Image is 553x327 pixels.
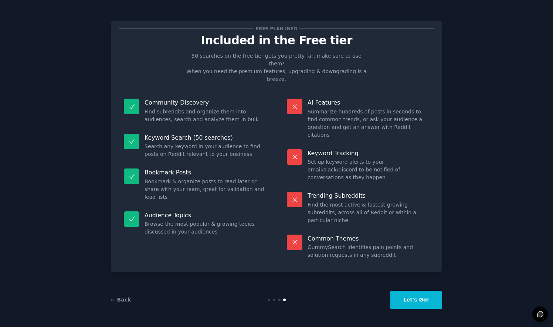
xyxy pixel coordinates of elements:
dd: Find the most active & fastest-growing subreddits, across all of Reddit or within a particular niche [308,201,429,224]
p: 50 searches on the free tier gets you pretty far, make sure to use them! When you need the premiu... [183,52,370,83]
dd: Find subreddits and organize them into audiences, search and analyze them in bulk [145,108,266,123]
p: Audience Topics [145,211,266,219]
p: Keyword Search (50 searches) [145,134,266,142]
dd: Summarize hundreds of posts in seconds to find common trends, or ask your audience a question and... [308,108,429,139]
p: Keyword Tracking [308,149,429,157]
dd: Browse the most popular & growing topics discussed in your audiences [145,220,266,236]
a: ← Back [111,297,131,303]
dd: Bookmark & organize posts to read later or share with your team, great for validation and lead lists [145,178,266,201]
p: Included in the Free tier [119,34,434,47]
p: AI Features [308,99,429,106]
dd: GummySearch identifies pain points and solution requests in any subreddit [308,243,429,259]
dd: Search any keyword in your audience to find posts on Reddit relevant to your business [145,143,266,158]
button: Let's Go! [390,291,442,309]
p: Bookmark Posts [145,168,266,176]
p: Common Themes [308,235,429,242]
p: Trending Subreddits [308,192,429,200]
p: Community Discovery [145,99,266,106]
dd: Set up keyword alerts to your email/slack/discord to be notified of conversations as they happen [308,158,429,181]
span: Free plan info [254,25,299,33]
